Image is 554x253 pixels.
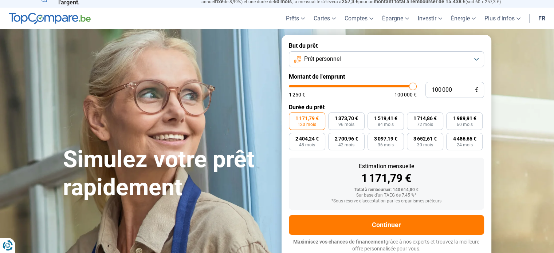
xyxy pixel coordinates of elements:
[374,116,397,121] span: 1 519,41 €
[299,143,315,147] span: 48 mois
[9,13,91,24] img: TopCompare
[63,146,273,202] h1: Simulez votre prêt rapidement
[378,8,413,29] a: Épargne
[289,92,305,97] span: 1 250 €
[413,136,437,141] span: 3 652,61 €
[289,215,484,235] button: Continuer
[298,122,316,127] span: 120 mois
[295,163,478,169] div: Estimation mensuelle
[456,122,472,127] span: 60 mois
[378,143,394,147] span: 36 mois
[289,104,484,111] label: Durée du prêt
[374,136,397,141] span: 3 097,19 €
[289,42,484,49] label: But du prêt
[480,8,525,29] a: Plus d'infos
[289,51,484,67] button: Prêt personnel
[378,122,394,127] span: 84 mois
[338,122,354,127] span: 96 mois
[289,73,484,80] label: Montant de l'emprunt
[413,116,437,121] span: 1 714,86 €
[282,8,309,29] a: Prêts
[447,8,480,29] a: Énergie
[335,136,358,141] span: 2 700,96 €
[289,238,484,253] p: grâce à nos experts et trouvez la meilleure offre personnalisée pour vous.
[309,8,340,29] a: Cartes
[413,8,447,29] a: Investir
[304,55,341,63] span: Prêt personnel
[394,92,417,97] span: 100 000 €
[295,193,478,198] div: Sur base d'un TAEG de 7,45 %*
[295,187,478,193] div: Total à rembourser: 140 614,80 €
[340,8,378,29] a: Comptes
[338,143,354,147] span: 42 mois
[453,116,476,121] span: 1 989,91 €
[534,8,550,29] a: fr
[295,173,478,184] div: 1 171,79 €
[475,87,478,93] span: €
[295,199,478,204] div: *Sous réserve d'acceptation par les organismes prêteurs
[417,122,433,127] span: 72 mois
[456,143,472,147] span: 24 mois
[417,143,433,147] span: 30 mois
[295,116,319,121] span: 1 171,79 €
[453,136,476,141] span: 4 486,65 €
[335,116,358,121] span: 1 373,70 €
[295,136,319,141] span: 2 404,24 €
[293,239,385,245] span: Maximisez vos chances de financement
